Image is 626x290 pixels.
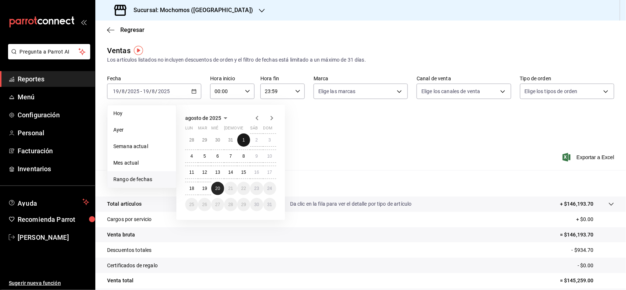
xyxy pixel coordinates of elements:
button: 24 de agosto de 2025 [263,182,276,195]
span: Mes actual [113,159,170,167]
button: 30 de agosto de 2025 [250,198,263,211]
button: 31 de agosto de 2025 [263,198,276,211]
p: + $0.00 [576,216,614,223]
span: [PERSON_NAME] [18,232,89,242]
button: 25 de agosto de 2025 [185,198,198,211]
abbr: domingo [263,126,272,133]
p: Venta total [107,277,133,285]
abbr: 8 de agosto de 2025 [242,154,245,159]
img: Tooltip marker [134,46,143,55]
p: Cargos por servicio [107,216,152,223]
button: 18 de agosto de 2025 [185,182,198,195]
input: -- [113,88,119,94]
abbr: 30 de agosto de 2025 [254,202,259,207]
p: Descuentos totales [107,246,151,254]
span: Rango de fechas [113,176,170,183]
abbr: 2 de agosto de 2025 [255,137,258,143]
abbr: 21 de agosto de 2025 [228,186,233,191]
button: 16 de agosto de 2025 [250,166,263,179]
div: Los artículos listados no incluyen descuentos de orden y el filtro de fechas está limitado a un m... [107,56,614,64]
span: Hoy [113,110,170,117]
p: Total artículos [107,200,142,208]
button: 29 de agosto de 2025 [237,198,250,211]
abbr: 20 de agosto de 2025 [215,186,220,191]
button: 6 de agosto de 2025 [211,150,224,163]
button: 23 de agosto de 2025 [250,182,263,195]
button: 20 de agosto de 2025 [211,182,224,195]
span: Personal [18,128,89,138]
a: Pregunta a Parrot AI [5,53,90,61]
abbr: 31 de julio de 2025 [228,137,233,143]
abbr: 31 de agosto de 2025 [267,202,272,207]
button: 15 de agosto de 2025 [237,166,250,179]
abbr: 9 de agosto de 2025 [255,154,258,159]
button: 28 de julio de 2025 [185,133,198,147]
p: = $146,193.70 [560,231,614,239]
p: Venta bruta [107,231,135,239]
label: Fecha [107,76,201,81]
input: ---- [127,88,140,94]
span: Elige los canales de venta [421,88,480,95]
button: 5 de agosto de 2025 [198,150,211,163]
button: 7 de agosto de 2025 [224,150,237,163]
input: -- [152,88,155,94]
abbr: 4 de agosto de 2025 [190,154,193,159]
abbr: 7 de agosto de 2025 [230,154,232,159]
p: Da clic en la fila para ver el detalle por tipo de artículo [290,200,412,208]
abbr: 18 de agosto de 2025 [189,186,194,191]
button: Exportar a Excel [564,153,614,162]
span: Ayer [113,126,170,134]
button: 31 de julio de 2025 [224,133,237,147]
p: + $146,193.70 [560,200,594,208]
abbr: 17 de agosto de 2025 [267,170,272,175]
abbr: 30 de julio de 2025 [215,137,220,143]
p: - $0.00 [578,262,614,269]
button: 26 de agosto de 2025 [198,198,211,211]
span: Pregunta a Parrot AI [20,48,79,56]
label: Hora inicio [210,76,255,81]
button: 30 de julio de 2025 [211,133,224,147]
abbr: 28 de julio de 2025 [189,137,194,143]
input: -- [143,88,149,94]
p: Resumen [107,179,614,188]
span: Elige los tipos de orden [525,88,578,95]
label: Hora fin [260,76,305,81]
abbr: 6 de agosto de 2025 [216,154,219,159]
button: 29 de julio de 2025 [198,133,211,147]
button: agosto de 2025 [185,114,230,122]
button: 22 de agosto de 2025 [237,182,250,195]
button: 21 de agosto de 2025 [224,182,237,195]
abbr: 11 de agosto de 2025 [189,170,194,175]
abbr: 29 de julio de 2025 [202,137,207,143]
abbr: martes [198,126,207,133]
abbr: miércoles [211,126,218,133]
span: / [155,88,158,94]
abbr: 22 de agosto de 2025 [241,186,246,191]
span: - [140,88,142,94]
span: Reportes [18,74,89,84]
span: Semana actual [113,143,170,150]
button: 11 de agosto de 2025 [185,166,198,179]
button: 3 de agosto de 2025 [263,133,276,147]
p: - $934.70 [572,246,614,254]
span: Ayuda [18,198,80,206]
button: 10 de agosto de 2025 [263,150,276,163]
abbr: 16 de agosto de 2025 [254,170,259,175]
span: Recomienda Parrot [18,214,89,224]
abbr: 28 de agosto de 2025 [228,202,233,207]
input: ---- [158,88,170,94]
button: Pregunta a Parrot AI [8,44,90,59]
button: 17 de agosto de 2025 [263,166,276,179]
button: 14 de agosto de 2025 [224,166,237,179]
abbr: 29 de agosto de 2025 [241,202,246,207]
label: Tipo de orden [520,76,614,81]
label: Canal de venta [417,76,511,81]
div: Ventas [107,45,131,56]
span: / [149,88,151,94]
span: / [125,88,127,94]
abbr: 3 de agosto de 2025 [268,137,271,143]
abbr: sábado [250,126,258,133]
abbr: jueves [224,126,267,133]
abbr: 24 de agosto de 2025 [267,186,272,191]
